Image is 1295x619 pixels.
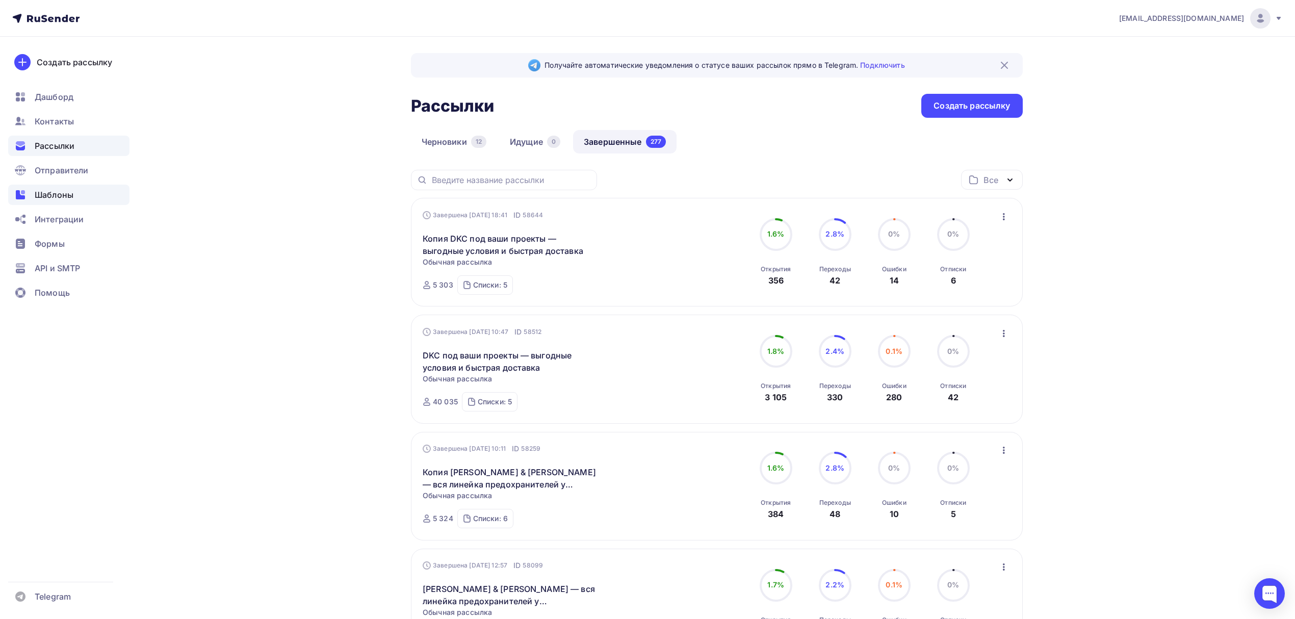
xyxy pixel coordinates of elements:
[768,274,784,287] div: 356
[830,274,840,287] div: 42
[940,265,966,273] div: Отписки
[948,391,959,403] div: 42
[433,397,458,407] div: 40 035
[8,185,129,205] a: Шаблоны
[767,580,784,589] span: 1.7%
[830,508,840,520] div: 48
[35,287,70,299] span: Помощь
[767,229,785,238] span: 1.6%
[423,583,598,607] a: [PERSON_NAME] & [PERSON_NAME] — вся линейка предохранителей у [GEOGRAPHIC_DATA]
[886,391,902,403] div: 280
[940,499,966,507] div: Отписки
[8,234,129,254] a: Формы
[523,210,543,220] span: 58644
[768,508,784,520] div: 384
[819,499,851,507] div: Переходы
[940,382,966,390] div: Отписки
[473,513,508,524] div: Списки: 6
[423,233,598,257] a: Копия DKC под ваши проекты — выгодные условия и быстрая доставка
[947,580,959,589] span: 0%
[35,115,74,127] span: Контакты
[423,327,541,337] div: Завершена [DATE] 10:47
[934,100,1010,112] div: Создать рассылку
[1119,13,1244,23] span: [EMAIL_ADDRESS][DOMAIN_NAME]
[433,513,453,524] div: 5 324
[767,463,785,472] span: 1.6%
[512,444,519,454] span: ID
[951,274,956,287] div: 6
[825,463,844,472] span: 2.8%
[523,560,543,571] span: 58099
[882,382,906,390] div: Ошибки
[35,189,73,201] span: Шаблоны
[888,229,900,238] span: 0%
[35,262,80,274] span: API и SMTP
[423,257,492,267] span: Обычная рассылка
[433,280,453,290] div: 5 303
[423,491,492,501] span: Обычная рассылка
[35,164,89,176] span: Отправители
[432,174,591,186] input: Введите название рассылки
[890,274,899,287] div: 14
[35,140,74,152] span: Рассылки
[423,210,543,220] div: Завершена [DATE] 18:41
[35,590,71,603] span: Telegram
[37,56,112,68] div: Создать рассылку
[827,391,843,403] div: 330
[886,347,902,355] span: 0.1%
[478,397,512,407] div: Списки: 5
[423,560,543,571] div: Завершена [DATE] 12:57
[513,560,521,571] span: ID
[411,96,495,116] h2: Рассылки
[860,61,904,69] a: Подключить
[825,580,844,589] span: 2.2%
[8,160,129,180] a: Отправители
[767,347,785,355] span: 1.8%
[882,499,906,507] div: Ошибки
[819,382,851,390] div: Переходы
[514,327,522,337] span: ID
[35,91,73,103] span: Дашборд
[886,580,902,589] span: 0.1%
[888,463,900,472] span: 0%
[411,130,498,153] a: Черновики12
[545,60,904,70] span: Получайте автоматические уведомления о статусе ваших рассылок прямо в Telegram.
[8,87,129,107] a: Дашборд
[528,59,540,71] img: Telegram
[35,213,84,225] span: Интеграции
[513,210,521,220] span: ID
[983,174,998,186] div: Все
[947,229,959,238] span: 0%
[961,170,1023,190] button: Все
[471,136,486,148] div: 12
[1119,8,1283,29] a: [EMAIL_ADDRESS][DOMAIN_NAME]
[761,499,791,507] div: Открытия
[819,265,851,273] div: Переходы
[423,349,598,374] a: DKC под ваши проекты — выгодные условия и быстрая доставка
[947,463,959,472] span: 0%
[761,265,791,273] div: Открытия
[947,347,959,355] span: 0%
[646,136,666,148] div: 277
[35,238,65,250] span: Формы
[890,508,899,520] div: 10
[499,130,571,153] a: Идущие0
[547,136,560,148] div: 0
[761,382,791,390] div: Открытия
[423,466,598,491] a: Копия [PERSON_NAME] & [PERSON_NAME] — вся линейка предохранителей у [GEOGRAPHIC_DATA]
[8,136,129,156] a: Рассылки
[765,391,787,403] div: 3 105
[524,327,541,337] span: 58512
[521,444,540,454] span: 58259
[423,444,540,454] div: Завершена [DATE] 10:11
[473,280,507,290] div: Списки: 5
[8,111,129,132] a: Контакты
[573,130,677,153] a: Завершенные277
[423,607,492,617] span: Обычная рассылка
[882,265,906,273] div: Ошибки
[825,347,844,355] span: 2.4%
[825,229,844,238] span: 2.8%
[951,508,956,520] div: 5
[423,374,492,384] span: Обычная рассылка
